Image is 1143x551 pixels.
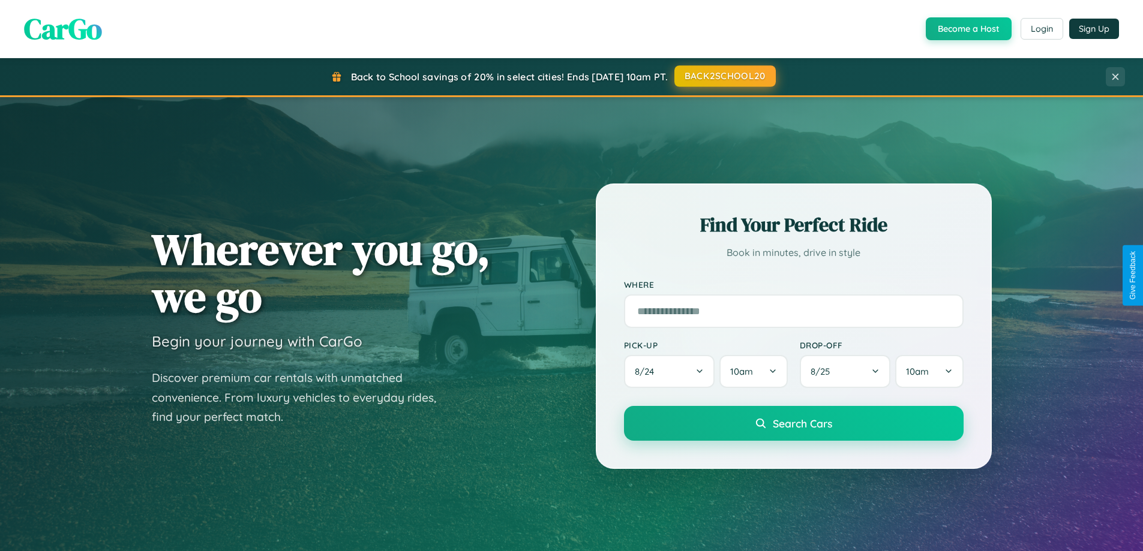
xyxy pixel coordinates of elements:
span: Back to School savings of 20% in select cities! Ends [DATE] 10am PT. [351,71,668,83]
button: 8/25 [800,355,891,388]
button: 8/24 [624,355,715,388]
h2: Find Your Perfect Ride [624,212,964,238]
button: BACK2SCHOOL20 [674,65,776,87]
button: Search Cars [624,406,964,441]
label: Pick-up [624,340,788,350]
button: 10am [719,355,787,388]
p: Book in minutes, drive in style [624,244,964,261]
div: Give Feedback [1129,251,1137,300]
span: Search Cars [773,417,832,430]
label: Where [624,279,964,290]
span: 10am [906,366,929,377]
button: 10am [895,355,963,388]
button: Login [1021,18,1063,40]
h1: Wherever you go, we go [152,225,490,320]
span: 8 / 25 [811,366,836,377]
label: Drop-off [800,340,964,350]
span: CarGo [24,9,102,49]
span: 8 / 24 [635,366,660,377]
button: Become a Host [926,17,1012,40]
span: 10am [730,366,753,377]
h3: Begin your journey with CarGo [152,332,362,350]
p: Discover premium car rentals with unmatched convenience. From luxury vehicles to everyday rides, ... [152,368,452,427]
button: Sign Up [1069,19,1119,39]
